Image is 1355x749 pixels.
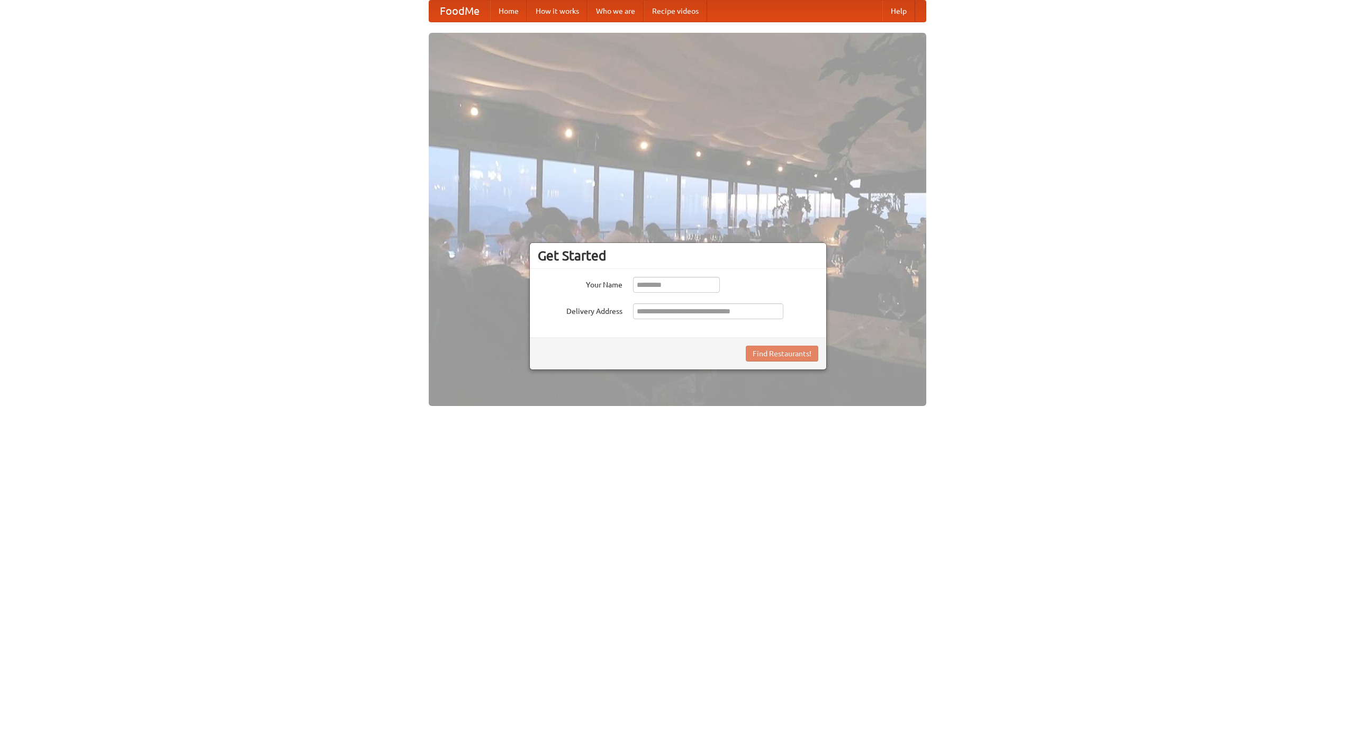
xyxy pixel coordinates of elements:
label: Delivery Address [538,303,622,317]
a: Home [490,1,527,22]
a: How it works [527,1,588,22]
label: Your Name [538,277,622,290]
a: Help [882,1,915,22]
button: Find Restaurants! [746,346,818,362]
h3: Get Started [538,248,818,264]
a: Who we are [588,1,644,22]
a: FoodMe [429,1,490,22]
a: Recipe videos [644,1,707,22]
